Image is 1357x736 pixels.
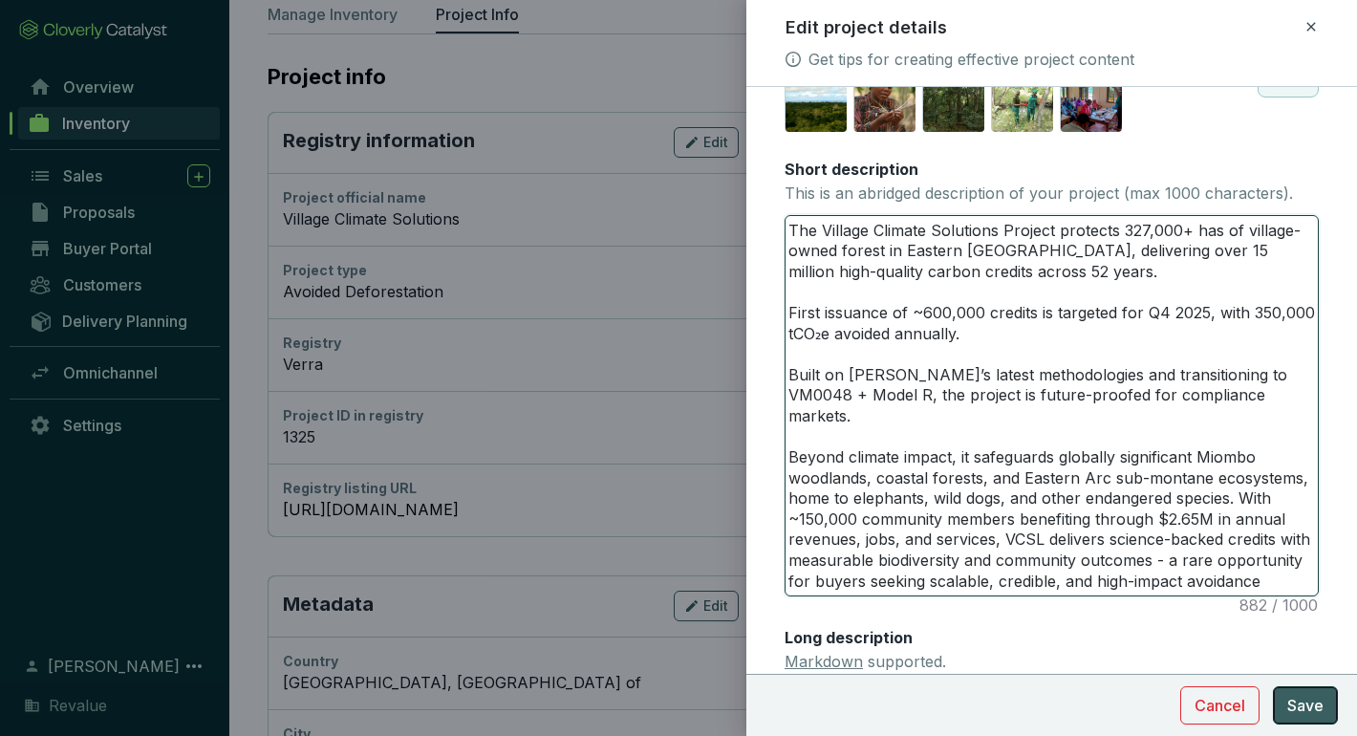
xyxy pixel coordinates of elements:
span: Cancel [1195,694,1245,717]
textarea: The Village Climate Solutions Project protects 327,000+ has of village-owned forest in Eastern [G... [786,216,1318,595]
label: Long description [785,627,913,648]
a: Markdown [785,652,863,671]
button: Save [1273,686,1338,725]
p: This is an abridged description of your project (max 1000 characters). [785,184,1293,205]
button: Cancel [1180,686,1260,725]
a: Get tips for creating effective project content [808,48,1134,71]
span: supported. [785,652,946,671]
h2: Edit project details [786,15,947,40]
label: Short description [785,159,918,180]
span: Save [1287,694,1324,717]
